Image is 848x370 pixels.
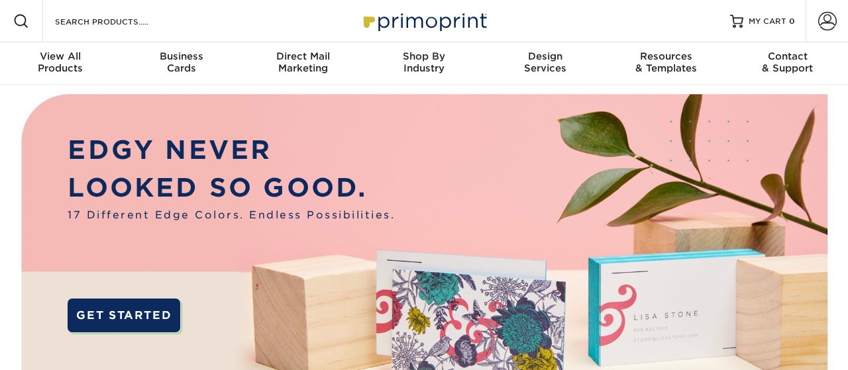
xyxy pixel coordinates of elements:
[364,50,485,62] span: Shop By
[358,7,490,35] img: Primoprint
[727,50,848,74] div: & Support
[121,42,242,85] a: BusinessCards
[121,50,242,74] div: Cards
[121,50,242,62] span: Business
[242,42,364,85] a: Direct MailMarketing
[68,299,180,332] a: GET STARTED
[789,17,795,26] span: 0
[68,169,395,207] p: LOOKED SO GOOD.
[242,50,364,62] span: Direct Mail
[54,13,183,29] input: SEARCH PRODUCTS.....
[242,50,364,74] div: Marketing
[727,42,848,85] a: Contact& Support
[484,50,606,62] span: Design
[68,131,395,169] p: EDGY NEVER
[364,50,485,74] div: Industry
[606,50,727,62] span: Resources
[606,50,727,74] div: & Templates
[364,42,485,85] a: Shop ByIndustry
[484,42,606,85] a: DesignServices
[749,16,786,27] span: MY CART
[484,50,606,74] div: Services
[727,50,848,62] span: Contact
[606,42,727,85] a: Resources& Templates
[68,207,395,222] span: 17 Different Edge Colors. Endless Possibilities.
